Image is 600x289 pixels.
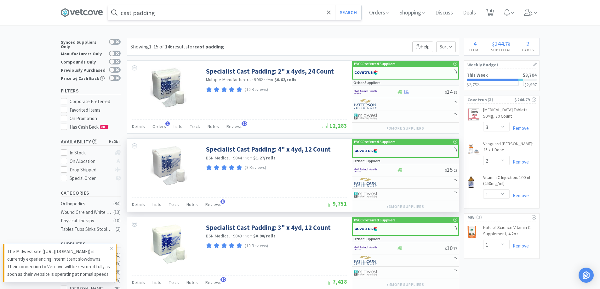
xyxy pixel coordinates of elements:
[70,166,111,174] div: Drop Shipped
[113,208,121,216] div: ( 13 )
[233,155,242,161] span: 9044
[445,166,457,173] span: 15
[445,90,447,95] span: $
[231,233,232,239] span: ·
[61,225,112,233] div: Tables Tubs Sinks Stools Mats
[467,214,476,221] span: MWI
[445,246,447,251] span: $
[467,82,479,87] span: $2,752
[445,244,457,252] span: 10
[243,233,244,239] span: ·
[274,77,297,82] strong: $0.62 / rolls
[476,214,530,220] span: ( 1 )
[113,251,121,259] div: ( 61 )
[220,199,225,204] span: 8
[464,69,539,91] a: This Week$3,704$2,752$2,997
[61,75,106,81] div: Price w/ Cash Back
[70,149,111,157] div: In Stock
[354,68,378,77] img: 77fca1acd8b6420a9015268ca798ef17_1.png
[353,236,380,242] p: Other Suppliers
[165,121,170,126] span: 1
[510,192,529,198] a: Remove
[70,124,109,130] span: Has Cash Back
[205,280,221,285] span: Reviews
[326,278,347,285] span: 7,418
[412,42,433,52] p: Help
[152,280,161,285] span: Lists
[354,268,377,277] img: 4dd14cff54a648ac9e977f0c5da9bc2e_5.png
[523,72,537,78] span: $3,704
[169,280,179,285] span: Track
[242,121,247,126] span: 10
[188,43,224,50] span: for
[61,217,112,225] div: Physical Therapy
[152,202,161,207] span: Lists
[467,73,488,77] h2: This Week
[132,202,145,207] span: Details
[253,233,276,239] strong: $0.90 / rolls
[483,141,536,156] a: Vanguard [PERSON_NAME]: 25 x 1 Dose
[206,67,334,75] a: Specialist Cast Padding: 2" x 4yds, 24 Count
[354,256,377,265] img: f5e969b455434c6296c6d81ef179fa71_3.png
[467,142,480,155] img: 0478912fe7064f798ba63a7715d2543e_452523.png
[473,40,477,47] span: 4
[61,67,106,72] div: Previously Purchased
[354,224,378,234] img: 77fca1acd8b6420a9015268ca798ef17_1.png
[436,42,456,52] span: Sort
[354,61,396,67] p: PVCC Preferred Suppliers
[467,61,536,69] h1: Weekly Budget
[61,59,106,64] div: Compounds Only
[7,248,110,278] p: The Midwest site ([URL][DOMAIN_NAME]) is currently experiencing intermittent slowdowns. Their con...
[190,124,200,129] span: Track
[467,108,480,121] img: c9a4930ad4e14b2dbf4305244c1d6a80_427088.png
[383,124,427,133] button: +3more suppliers
[354,190,377,199] img: 4dd14cff54a648ac9e977f0c5da9bc2e_5.png
[453,90,457,95] span: . 86
[146,223,190,264] img: e8634cd7fb154600b2d07902ec0af555_135622.png
[206,233,230,239] a: BSN Medical
[243,155,244,161] span: ·
[206,77,251,82] a: Multiple Manufacturers
[208,124,219,129] span: Notes
[113,277,121,284] div: ( 25 )
[514,96,536,103] div: $244.79
[186,202,198,207] span: Notes
[194,43,224,50] strong: cast padding
[61,87,121,94] h5: Filters
[146,145,190,186] img: 54a169df3e49466a9443b79962157102_28241.png
[61,51,106,56] div: Manufacturers Only
[245,156,252,160] span: from
[483,225,536,239] a: Natural Science Vitamin C Supplement, 4.2oz
[252,77,253,82] span: ·
[494,40,504,47] span: 244
[326,200,347,207] span: 9,751
[113,260,121,267] div: ( 45 )
[510,243,529,249] a: Remove
[169,202,179,207] span: Track
[233,233,242,239] span: 9043
[70,158,111,165] div: On Allocation
[206,155,230,161] a: BSN Medical
[254,77,263,82] span: 9062
[186,280,198,285] span: Notes
[486,47,517,53] h4: Subtotal
[354,99,377,109] img: f5e969b455434c6296c6d81ef179fa71_3.png
[433,10,455,16] a: Discuss
[579,268,594,283] div: Open Intercom Messenger
[266,78,273,82] span: from
[487,97,514,103] span: ( 3 )
[61,240,121,247] h5: Suppliers
[323,122,347,129] span: 12,283
[61,208,112,216] div: Wound Care and White Goods
[108,5,361,20] input: Search by item, sku, manufacturer, ingredient, size...
[467,176,475,188] img: 6e491eaf1e664952b573b7219b2ddd39_228729.png
[61,189,121,197] h5: Categories
[231,155,232,161] span: ·
[453,246,457,251] span: . 77
[220,277,226,282] span: 10
[483,175,536,189] a: Vitamin C Injection: 100ml (250mg/ml)
[253,155,276,161] strong: $1.27 / rolls
[113,200,121,208] div: ( 84 )
[453,168,457,173] span: . 29
[354,243,377,253] img: f6b2451649754179b5b4e0c70c3f7cb0_2.png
